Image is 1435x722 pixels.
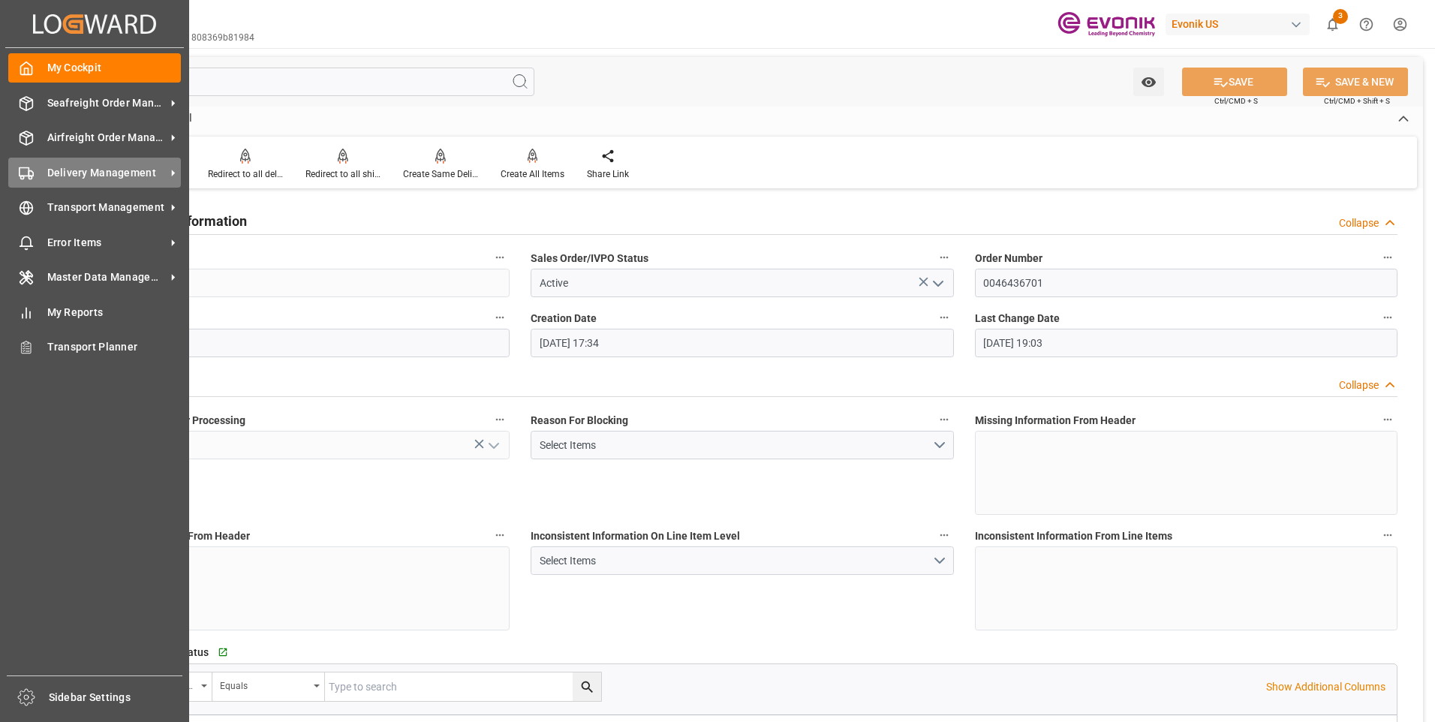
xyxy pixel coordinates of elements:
[531,528,740,544] span: Inconsistent Information On Line Item Level
[531,546,953,575] button: open menu
[325,672,601,701] input: Type to search
[1349,8,1383,41] button: Help Center
[490,248,510,267] button: code
[490,525,510,545] button: Missing Master Data From Header
[49,690,183,705] span: Sidebar Settings
[47,130,166,146] span: Airfreight Order Management
[934,410,954,429] button: Reason For Blocking
[531,311,597,326] span: Creation Date
[934,248,954,267] button: Sales Order/IVPO Status
[531,431,953,459] button: open menu
[490,410,510,429] button: Blocked From Further Processing
[47,200,166,215] span: Transport Management
[531,413,628,429] span: Reason For Blocking
[47,269,166,285] span: Master Data Management
[1166,10,1316,38] button: Evonik US
[47,339,182,355] span: Transport Planner
[1166,14,1310,35] div: Evonik US
[934,525,954,545] button: Inconsistent Information On Line Item Level
[47,305,182,320] span: My Reports
[1182,68,1287,96] button: SAVE
[540,438,932,453] div: Select Items
[47,95,166,111] span: Seafreight Order Management
[1133,68,1164,96] button: open menu
[8,297,181,326] a: My Reports
[8,332,181,362] a: Transport Planner
[1057,11,1155,38] img: Evonik-brand-mark-Deep-Purple-RGB.jpeg_1700498283.jpeg
[501,167,564,181] div: Create All Items
[403,167,478,181] div: Create Same Delivery Date
[540,553,932,569] div: Select Items
[220,675,308,693] div: Equals
[531,329,953,357] input: MM-DD-YYYY HH:MM
[208,167,283,181] div: Redirect to all deliveries
[1378,308,1397,327] button: Last Change Date
[934,308,954,327] button: Creation Date
[47,60,182,76] span: My Cockpit
[1339,215,1379,231] div: Collapse
[1378,410,1397,429] button: Missing Information From Header
[1333,9,1348,24] span: 3
[490,308,510,327] button: Order Type (SAP)
[305,167,381,181] div: Redirect to all shipments
[1378,248,1397,267] button: Order Number
[1316,8,1349,41] button: show 3 new notifications
[69,68,534,96] input: Search Fields
[975,311,1060,326] span: Last Change Date
[1324,95,1390,107] span: Ctrl/CMD + Shift + S
[1303,68,1408,96] button: SAVE & NEW
[587,167,629,181] div: Share Link
[573,672,601,701] button: search button
[1266,679,1385,695] p: Show Additional Columns
[212,672,325,701] button: open menu
[975,251,1042,266] span: Order Number
[47,165,166,181] span: Delivery Management
[975,528,1172,544] span: Inconsistent Information From Line Items
[531,251,648,266] span: Sales Order/IVPO Status
[1339,378,1379,393] div: Collapse
[975,329,1397,357] input: MM-DD-YYYY HH:MM
[47,235,166,251] span: Error Items
[482,434,504,457] button: open menu
[975,413,1136,429] span: Missing Information From Header
[1214,95,1258,107] span: Ctrl/CMD + S
[925,272,948,295] button: open menu
[1378,525,1397,545] button: Inconsistent Information From Line Items
[8,53,181,83] a: My Cockpit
